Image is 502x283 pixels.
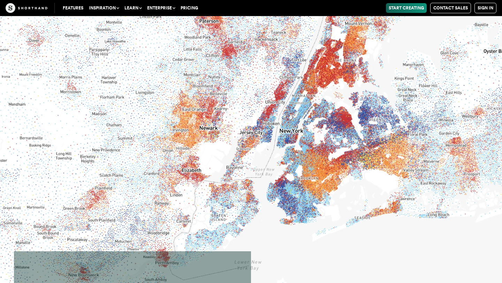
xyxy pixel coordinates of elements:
[430,3,471,13] a: Contact Sales
[60,3,86,13] a: Features
[386,3,427,13] a: Start Creating
[86,3,122,13] button: Inspiration
[122,3,144,13] button: Learn
[6,3,47,13] img: The Craft
[144,3,178,13] button: Enterprise
[474,3,496,13] a: Sign in
[178,3,201,13] a: Pricing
